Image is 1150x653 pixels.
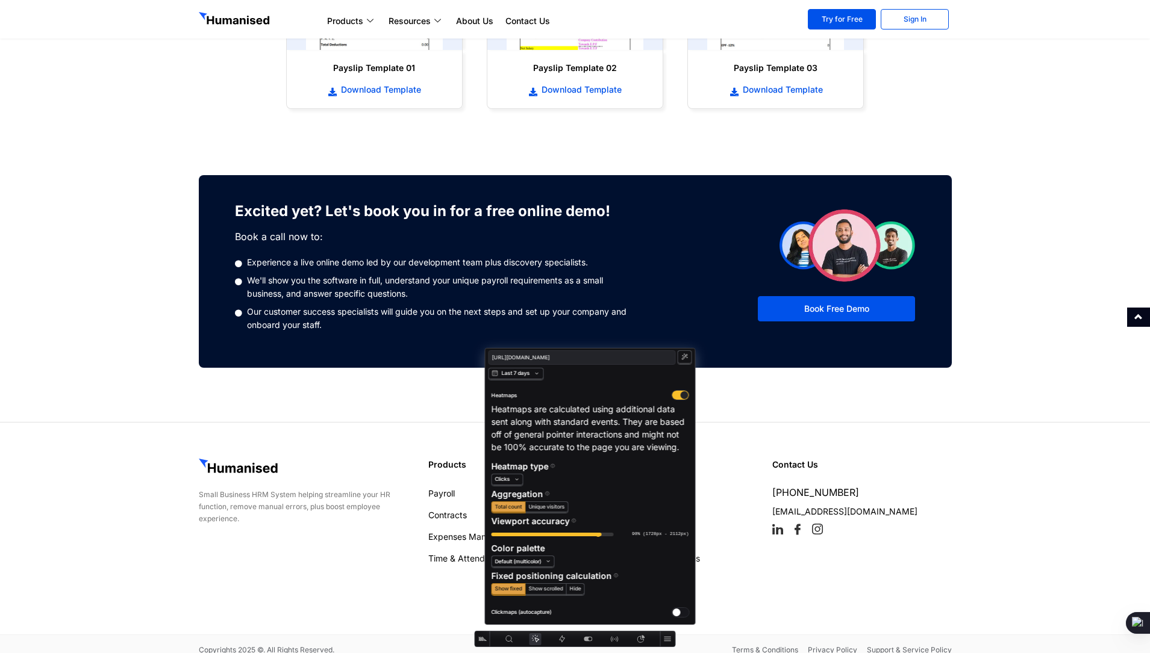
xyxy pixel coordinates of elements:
[235,229,630,244] p: Book a call now to:
[299,62,450,74] h6: Payslip Template 01
[383,14,450,28] a: Resources
[881,9,949,29] a: Sign In
[428,509,540,521] a: Contracts
[244,274,630,300] span: We'll show you the software in full, understand your unique payroll requirements as a small busin...
[244,305,630,332] span: Our customer success specialists will guide you on the next steps and set up your company and onb...
[199,12,272,28] img: GetHumanised Logo
[235,199,630,223] h3: Excited yet? Let's book you in for a free online demo!
[450,14,499,28] a: About Us
[199,489,416,525] div: Small Business HRM System helping streamline your HR function, remove manual errors, plus boost e...
[299,83,450,96] a: Download Template
[338,84,421,96] span: Download Template
[700,62,851,74] h6: Payslip Template 03
[740,84,823,96] span: Download Template
[499,14,556,28] a: Contact Us
[199,459,280,475] img: GetHumanised Logo
[758,296,915,321] a: Book Free Demo
[772,486,859,498] a: [PHONE_NUMBER]
[244,256,588,269] span: Experience a live online demo led by our development team plus discovery specialists.
[428,459,540,471] h4: Products
[700,83,851,96] a: Download Template
[428,487,540,500] a: Payroll
[499,83,651,96] a: Download Template
[772,459,952,471] h4: Contact Us
[321,14,383,28] a: Products
[499,62,651,74] h6: Payslip Template 02
[539,84,622,96] span: Download Template
[428,552,540,565] a: Time & Attendance
[772,506,917,516] a: [EMAIL_ADDRESS][DOMAIN_NAME]
[428,531,540,543] a: Expenses Management
[808,9,876,29] a: Try for Free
